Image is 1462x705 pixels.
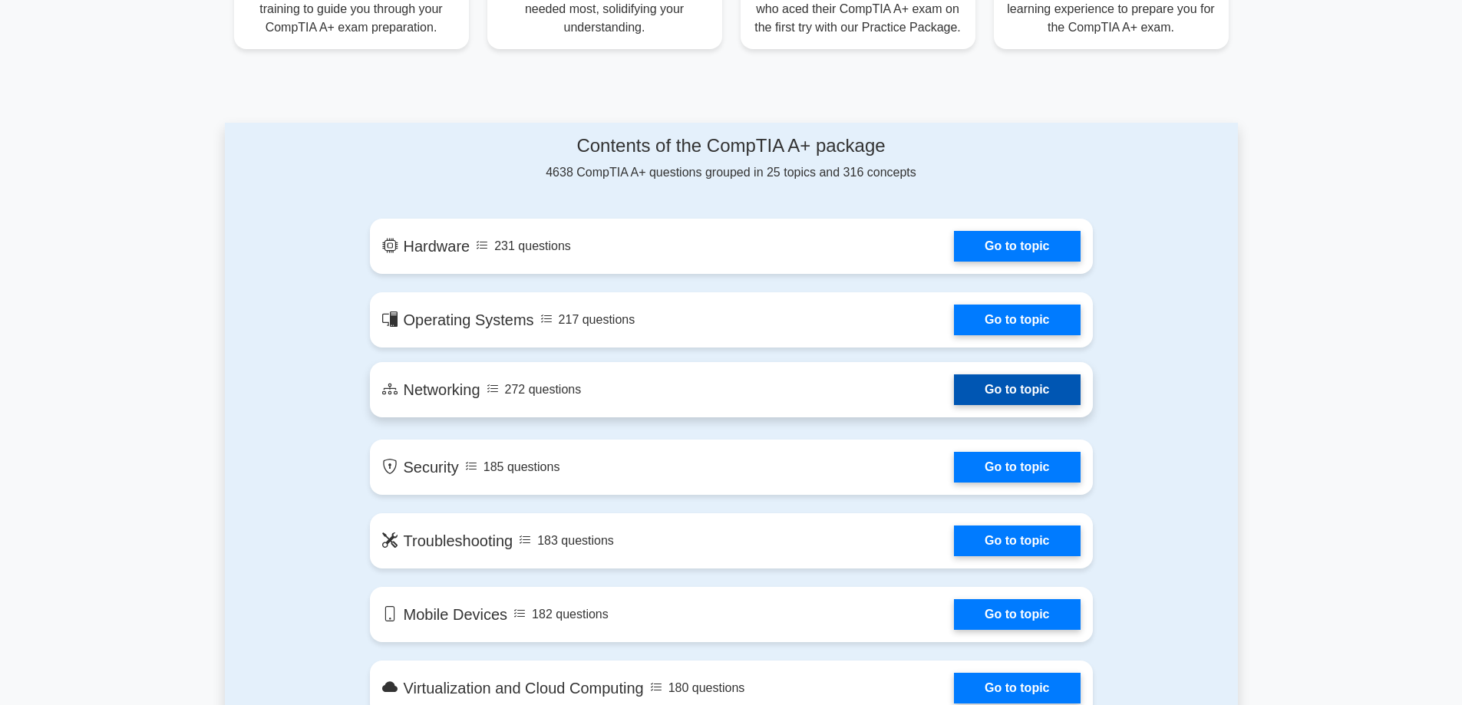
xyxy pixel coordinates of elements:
[954,374,1080,405] a: Go to topic
[954,231,1080,262] a: Go to topic
[370,135,1093,157] h4: Contents of the CompTIA A+ package
[954,525,1080,556] a: Go to topic
[954,305,1080,335] a: Go to topic
[954,673,1080,703] a: Go to topic
[370,135,1093,182] div: 4638 CompTIA A+ questions grouped in 25 topics and 316 concepts
[954,599,1080,630] a: Go to topic
[954,452,1080,483] a: Go to topic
